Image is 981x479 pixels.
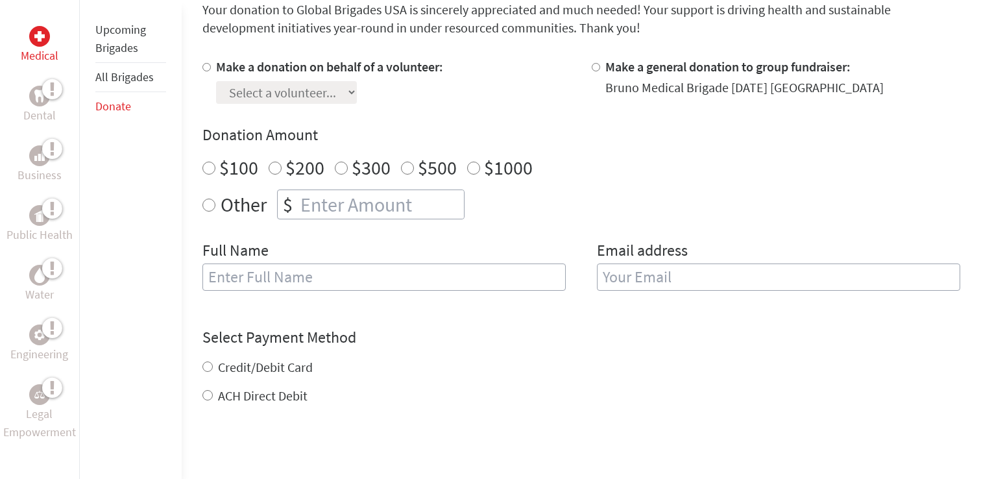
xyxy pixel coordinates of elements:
[202,240,269,264] label: Full Name
[605,79,884,97] div: Bruno Medical Brigade [DATE] [GEOGRAPHIC_DATA]
[216,58,443,75] label: Make a donation on behalf of a volunteer:
[34,31,45,42] img: Medical
[34,330,45,340] img: Engineering
[484,155,533,180] label: $1000
[95,99,131,114] a: Donate
[25,265,54,304] a: WaterWater
[21,26,58,65] a: MedicalMedical
[21,47,58,65] p: Medical
[29,26,50,47] div: Medical
[95,22,146,55] a: Upcoming Brigades
[25,286,54,304] p: Water
[10,325,68,363] a: EngineeringEngineering
[34,90,45,102] img: Dental
[34,209,45,222] img: Public Health
[285,155,324,180] label: $200
[29,265,50,286] div: Water
[597,264,960,291] input: Your Email
[352,155,391,180] label: $300
[202,264,566,291] input: Enter Full Name
[29,145,50,166] div: Business
[34,391,45,399] img: Legal Empowerment
[95,16,166,63] li: Upcoming Brigades
[597,240,688,264] label: Email address
[34,151,45,161] img: Business
[29,384,50,405] div: Legal Empowerment
[23,106,56,125] p: Dental
[202,327,960,348] h4: Select Payment Method
[418,155,457,180] label: $500
[18,166,62,184] p: Business
[95,92,166,121] li: Donate
[95,63,166,92] li: All Brigades
[29,86,50,106] div: Dental
[298,190,464,219] input: Enter Amount
[6,205,73,244] a: Public HealthPublic Health
[218,387,308,404] label: ACH Direct Debit
[29,205,50,226] div: Public Health
[202,125,960,145] h4: Donation Amount
[218,359,313,375] label: Credit/Debit Card
[278,190,298,219] div: $
[10,345,68,363] p: Engineering
[18,145,62,184] a: BusinessBusiness
[605,58,851,75] label: Make a general donation to group fundraiser:
[34,267,45,282] img: Water
[3,384,77,441] a: Legal EmpowermentLegal Empowerment
[29,325,50,345] div: Engineering
[6,226,73,244] p: Public Health
[3,405,77,441] p: Legal Empowerment
[202,1,960,37] p: Your donation to Global Brigades USA is sincerely appreciated and much needed! Your support is dr...
[221,190,267,219] label: Other
[95,69,154,84] a: All Brigades
[219,155,258,180] label: $100
[23,86,56,125] a: DentalDental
